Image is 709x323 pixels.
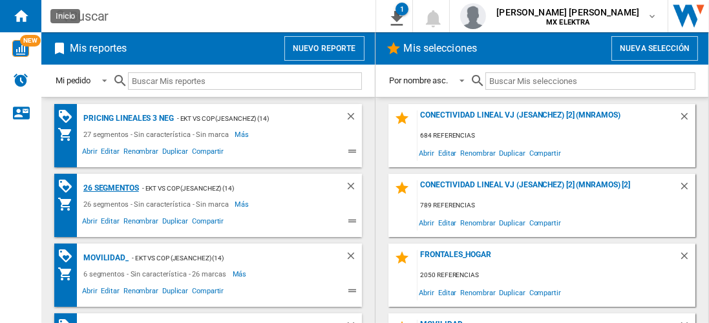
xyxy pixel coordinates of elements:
[436,214,458,231] span: Editar
[485,72,695,90] input: Buscar Mis selecciones
[418,128,696,144] div: 684 referencias
[58,178,80,194] div: Matriz de PROMOCIONES
[436,144,458,161] span: Editar
[611,36,698,61] button: Nueva selección
[396,3,408,16] div: 1
[498,284,527,301] span: Duplicar
[527,144,563,161] span: Compartir
[122,145,160,161] span: Renombrar
[160,145,190,161] span: Duplicar
[100,145,122,161] span: Editar
[235,196,251,212] span: Más
[80,145,100,161] span: Abrir
[160,285,190,300] span: Duplicar
[58,127,80,142] div: Mi colección
[139,180,319,196] div: - EKT vs Cop (jesanchez) (14)
[122,215,160,231] span: Renombrar
[527,284,563,301] span: Compartir
[458,144,497,161] span: Renombrar
[80,110,174,127] div: Pricing lineales 3 neg
[418,144,437,161] span: Abrir
[129,250,319,266] div: - EKT vs Cop (jesanchez) (14)
[401,36,480,61] h2: Mis selecciones
[58,266,80,282] div: Mi colección
[67,36,129,61] h2: Mis reportes
[546,18,589,26] b: MX ELEKTRA
[527,214,563,231] span: Compartir
[460,3,486,29] img: profile.jpg
[12,40,29,57] img: wise-card.svg
[345,110,362,127] div: Borrar
[13,72,28,88] img: alerts-logo.svg
[679,250,695,267] div: Borrar
[284,36,365,61] button: Nuevo reporte
[190,145,226,161] span: Compartir
[679,180,695,198] div: Borrar
[418,284,437,301] span: Abrir
[58,248,80,264] div: Matriz de PROMOCIONES
[345,180,362,196] div: Borrar
[418,214,437,231] span: Abrir
[70,7,342,25] div: Buscar
[174,110,319,127] div: - EKT vs Cop (jesanchez) (14)
[496,6,639,19] span: [PERSON_NAME] [PERSON_NAME]
[100,285,122,300] span: Editar
[160,215,190,231] span: Duplicar
[498,214,527,231] span: Duplicar
[418,250,679,267] div: FRONTALES_HOGAR
[80,196,235,212] div: 26 segmentos - Sin característica - Sin marca
[235,127,251,142] span: Más
[80,215,100,231] span: Abrir
[58,109,80,125] div: Matriz de PROMOCIONES
[80,285,100,300] span: Abrir
[80,180,139,196] div: 26 segmentos
[190,285,226,300] span: Compartir
[498,144,527,161] span: Duplicar
[418,267,696,284] div: 2050 referencias
[190,215,226,231] span: Compartir
[100,215,122,231] span: Editar
[233,266,249,282] span: Más
[436,284,458,301] span: Editar
[418,180,679,198] div: Conectividad Lineal vj (jesanchez) [2] (mnramos) [2]
[80,250,129,266] div: MOVILIDAD_
[128,72,361,90] input: Buscar Mis reportes
[80,266,233,282] div: 6 segmentos - Sin característica - 26 marcas
[20,35,41,47] span: NEW
[56,76,90,85] div: Mi pedido
[345,250,362,266] div: Borrar
[58,196,80,212] div: Mi colección
[418,110,679,128] div: Conectividad Lineal vj (jesanchez) [2] (mnramos)
[80,127,235,142] div: 27 segmentos - Sin característica - Sin marca
[418,198,696,214] div: 789 referencias
[390,76,449,85] div: Por nombre asc.
[458,214,497,231] span: Renombrar
[122,285,160,300] span: Renombrar
[679,110,695,128] div: Borrar
[458,284,497,301] span: Renombrar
